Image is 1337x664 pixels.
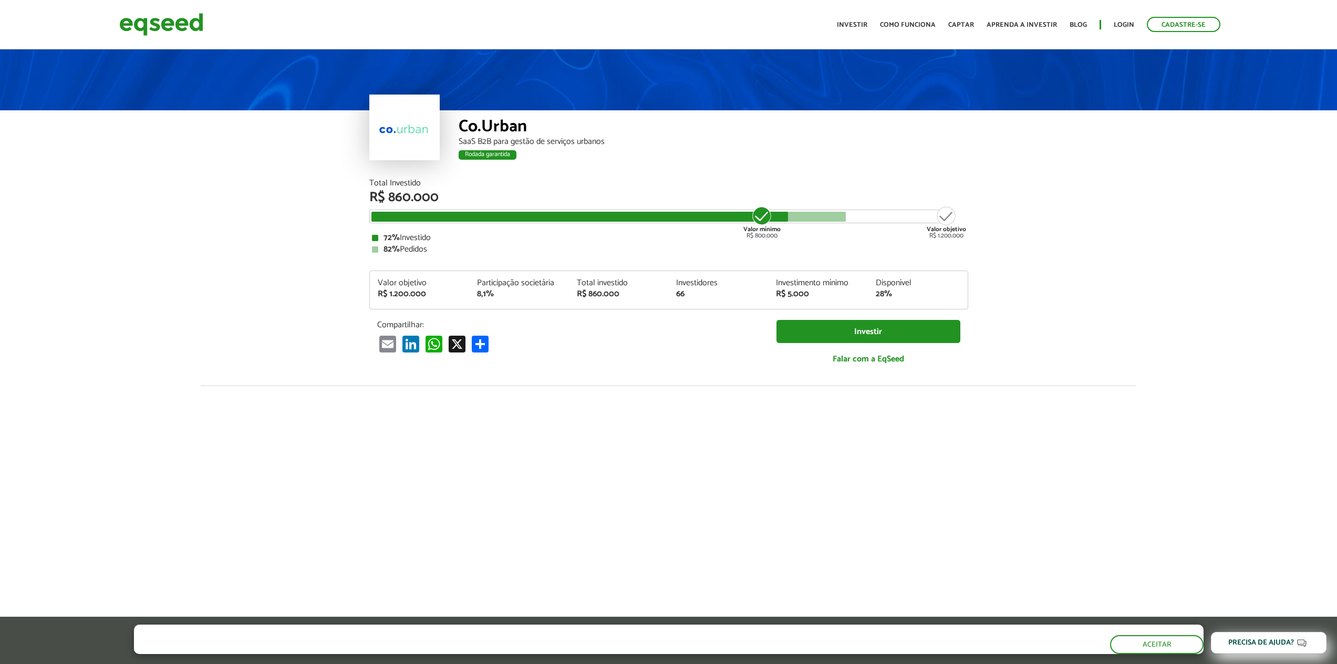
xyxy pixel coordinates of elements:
[776,348,960,370] a: Falar com a EqSeed
[876,290,960,298] div: 28%
[776,290,860,298] div: R$ 5.000
[776,320,960,344] a: Investir
[372,234,966,242] div: Investido
[459,150,516,160] div: Rodada garantida
[470,335,491,352] a: Share
[378,279,462,287] div: Valor objetivo
[676,279,760,287] div: Investidores
[987,22,1057,28] a: Aprenda a investir
[1147,17,1220,32] a: Cadastre-se
[742,205,782,239] div: R$ 800.000
[384,231,400,245] strong: 72%
[369,191,968,204] div: R$ 860.000
[134,625,514,641] h5: O site da EqSeed utiliza cookies para melhorar sua navegação.
[880,22,936,28] a: Como funciona
[423,335,444,352] a: WhatsApp
[459,118,968,138] div: Co.Urban
[577,290,661,298] div: R$ 860.000
[477,279,561,287] div: Participação societária
[273,645,394,653] a: política de privacidade e de cookies
[377,335,398,352] a: Email
[676,290,760,298] div: 66
[447,335,468,352] a: X
[1110,635,1204,654] button: Aceitar
[776,279,860,287] div: Investimento mínimo
[369,179,968,188] div: Total Investido
[384,242,400,256] strong: 82%
[400,335,421,352] a: LinkedIn
[927,205,966,239] div: R$ 1.200.000
[378,290,462,298] div: R$ 1.200.000
[876,279,960,287] div: Disponível
[1114,22,1134,28] a: Login
[1070,22,1087,28] a: Blog
[119,11,203,38] img: EqSeed
[927,224,966,234] strong: Valor objetivo
[377,320,761,330] p: Compartilhar:
[477,290,561,298] div: 8,1%
[837,22,867,28] a: Investir
[459,138,968,146] div: SaaS B2B para gestão de serviços urbanos
[743,224,781,234] strong: Valor mínimo
[948,22,974,28] a: Captar
[577,279,661,287] div: Total investido
[372,245,966,254] div: Pedidos
[134,644,514,653] p: Ao clicar em "aceitar", você aceita nossa .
